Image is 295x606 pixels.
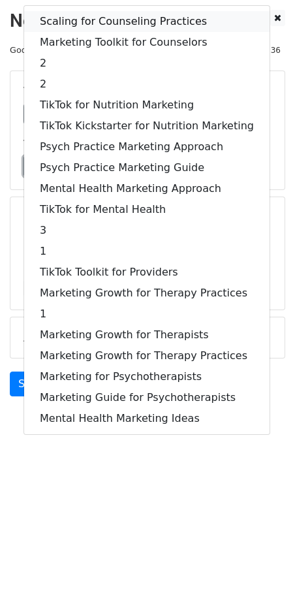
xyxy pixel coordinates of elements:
[24,262,270,283] a: TikTok Toolkit for Providers
[24,366,270,387] a: Marketing for Psychotherapists
[24,53,270,74] a: 2
[24,32,270,53] a: Marketing Toolkit for Counselors
[10,10,285,32] h2: New Campaign
[24,95,270,116] a: TikTok for Nutrition Marketing
[24,199,270,220] a: TikTok for Mental Health
[24,325,270,345] a: Marketing Growth for Therapists
[24,408,270,429] a: Mental Health Marketing Ideas
[230,543,295,606] iframe: Chat Widget
[24,283,270,304] a: Marketing Growth for Therapy Practices
[10,45,197,55] small: Google Sheet:
[24,220,270,241] a: 3
[24,157,270,178] a: Psych Practice Marketing Guide
[24,11,270,32] a: Scaling for Counseling Practices
[24,345,270,366] a: Marketing Growth for Therapy Practices
[10,372,53,396] a: Send
[24,74,270,95] a: 2
[24,116,270,136] a: TikTok Kickstarter for Nutrition Marketing
[24,304,270,325] a: 1
[24,178,270,199] a: Mental Health Marketing Approach
[24,387,270,408] a: Marketing Guide for Psychotherapists
[24,136,270,157] a: Psych Practice Marketing Approach
[24,241,270,262] a: 1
